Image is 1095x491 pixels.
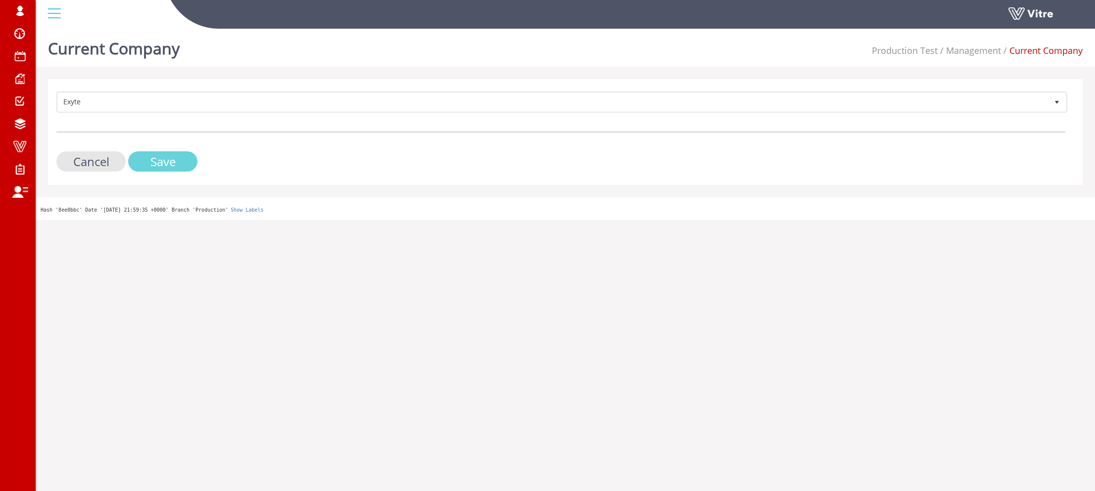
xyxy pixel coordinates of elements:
li: Management [938,45,1001,57]
li: Current Company [1001,45,1083,57]
input: Save [128,151,197,172]
span: Hash '8ee0bbc' Date '[DATE] 21:59:35 +0000' Branch 'Production' [41,207,228,213]
span: Exyte [58,93,1048,111]
h1: Current Company [48,25,180,67]
a: Production Test [872,45,938,56]
span: select [1048,93,1066,111]
a: Show Labels [231,207,263,213]
input: Cancel [56,151,126,172]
